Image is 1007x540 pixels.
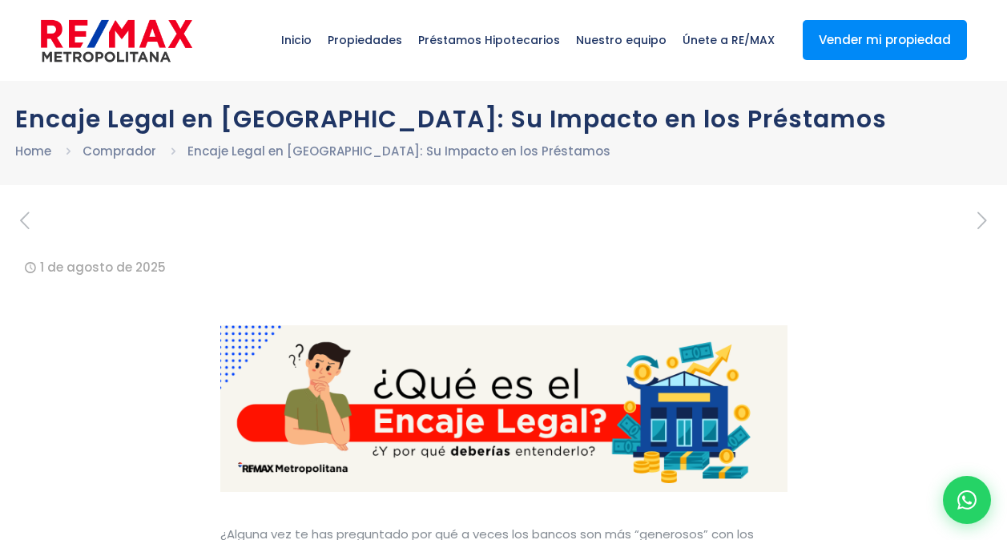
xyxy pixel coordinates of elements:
[320,16,410,64] span: Propiedades
[40,259,166,276] time: 1 de agosto de 2025
[83,143,156,159] a: Comprador
[973,209,993,233] a: next post
[973,207,993,235] i: next post
[568,16,675,64] span: Nuestro equipo
[15,143,51,159] a: Home
[15,209,35,233] a: previous post
[15,105,993,133] h1: Encaje Legal en [GEOGRAPHIC_DATA]: Su Impacto en los Préstamos
[15,207,35,235] i: previous post
[803,20,967,60] a: Vender mi propiedad
[410,16,568,64] span: Préstamos Hipotecarios
[273,16,320,64] span: Inicio
[675,16,783,64] span: Únete a RE/MAX
[187,141,610,161] li: Encaje Legal en [GEOGRAPHIC_DATA]: Su Impacto en los Préstamos
[41,17,192,65] img: remax-metropolitana-logo
[220,325,788,492] img: El encaje legal en República Dominicana explicado con un gráfico de un banco regulador sobre mone...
